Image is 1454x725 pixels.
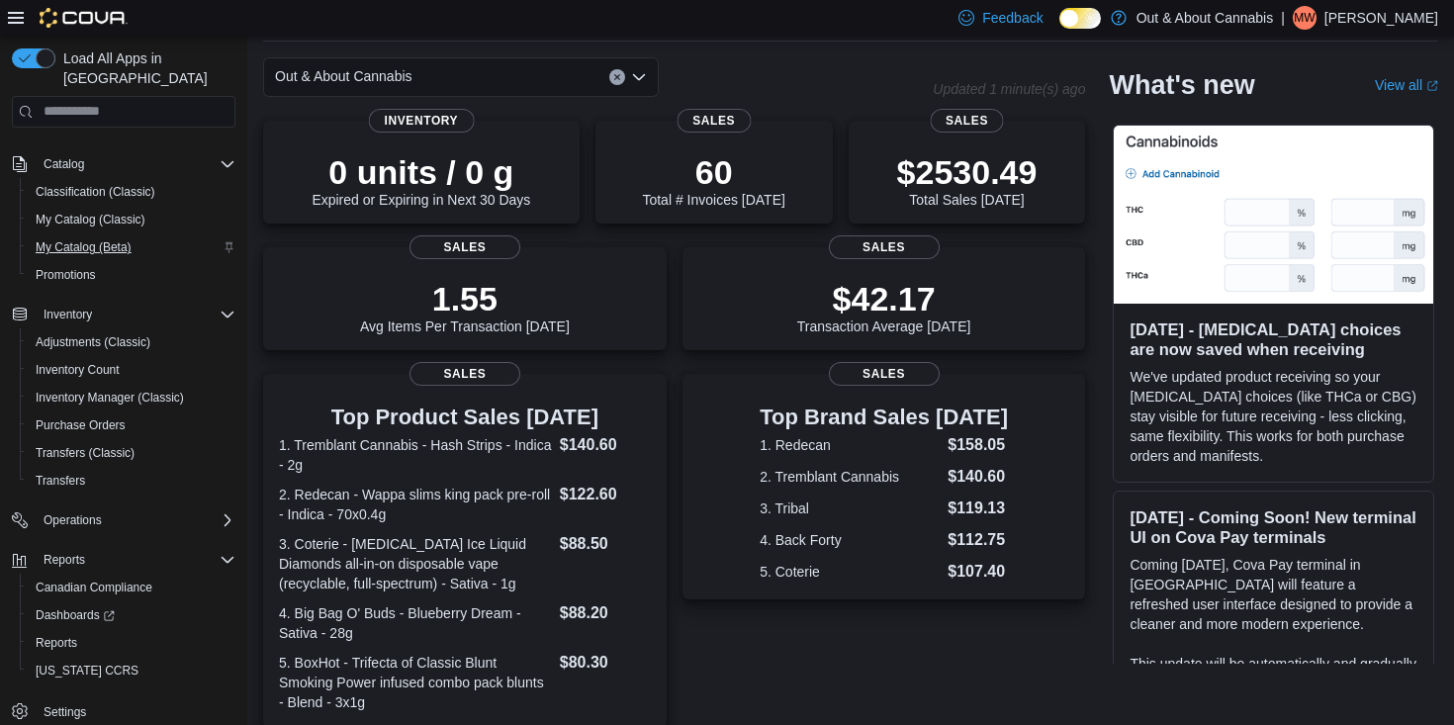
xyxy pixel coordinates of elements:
span: My Catalog (Classic) [36,212,145,227]
span: Dashboards [28,603,235,627]
span: Inventory Manager (Classic) [36,390,184,406]
h3: [DATE] - Coming Soon! New terminal UI on Cova Pay terminals [1130,507,1417,547]
span: Purchase Orders [28,413,235,437]
span: My Catalog (Beta) [28,235,235,259]
button: Reports [4,546,243,574]
a: [US_STATE] CCRS [28,659,146,682]
dt: 3. Coterie - [MEDICAL_DATA] Ice Liquid Diamonds all-in-on disposable vape (recyclable, full-spect... [279,534,552,593]
span: Load All Apps in [GEOGRAPHIC_DATA] [55,48,235,88]
span: My Catalog (Beta) [36,239,132,255]
button: Open list of options [631,69,647,85]
dd: $140.60 [560,433,651,457]
span: Dashboards [36,607,115,623]
p: $2530.49 [897,152,1038,192]
a: Transfers [28,469,93,493]
span: Sales [409,362,520,386]
a: Adjustments (Classic) [28,330,158,354]
p: 1.55 [360,279,570,318]
button: Inventory Manager (Classic) [20,384,243,411]
button: Operations [4,506,243,534]
input: Dark Mode [1059,8,1101,29]
button: Transfers [20,467,243,495]
a: Inventory Count [28,358,128,382]
div: Total # Invoices [DATE] [642,152,784,208]
span: Classification (Classic) [28,180,235,204]
button: Catalog [36,152,92,176]
div: Transaction Average [DATE] [797,279,971,334]
dt: 4. Back Forty [760,530,940,550]
dd: $122.60 [560,483,651,506]
dd: $140.60 [948,465,1008,489]
span: Canadian Compliance [28,576,235,599]
p: Updated 1 minute(s) ago [933,81,1085,97]
a: Transfers (Classic) [28,441,142,465]
dd: $88.50 [560,532,651,556]
a: Dashboards [28,603,123,627]
dt: 1. Redecan [760,435,940,455]
button: Canadian Compliance [20,574,243,601]
span: Inventory Manager (Classic) [28,386,235,409]
a: My Catalog (Classic) [28,208,153,231]
span: Transfers (Classic) [36,445,135,461]
span: Inventory Count [36,362,120,378]
span: Adjustments (Classic) [28,330,235,354]
span: Reports [28,631,235,655]
button: Reports [20,629,243,657]
span: Canadian Compliance [36,580,152,595]
button: Clear input [609,69,625,85]
button: [US_STATE] CCRS [20,657,243,684]
a: Settings [36,700,94,724]
button: Transfers (Classic) [20,439,243,467]
button: My Catalog (Beta) [20,233,243,261]
p: 0 units / 0 g [312,152,530,192]
span: Feedback [982,8,1043,28]
a: Reports [28,631,85,655]
a: Inventory Manager (Classic) [28,386,192,409]
span: Sales [409,235,520,259]
span: Adjustments (Classic) [36,334,150,350]
span: Promotions [28,263,235,287]
dd: $88.20 [560,601,651,625]
span: Sales [677,109,751,133]
dt: 3. Tribal [760,498,940,518]
span: Catalog [44,156,84,172]
dt: 5. Coterie [760,562,940,582]
button: My Catalog (Classic) [20,206,243,233]
dt: 5. BoxHot - Trifecta of Classic Blunt Smoking Power infused combo pack blunts - Blend - 3x1g [279,653,552,712]
button: Purchase Orders [20,411,243,439]
dt: 4. Big Bag O' Buds - Blueberry Dream - Sativa - 28g [279,603,552,643]
span: Reports [36,548,235,572]
span: Transfers [28,469,235,493]
button: Promotions [20,261,243,289]
p: Coming [DATE], Cova Pay terminal in [GEOGRAPHIC_DATA] will feature a refreshed user interface des... [1130,555,1417,634]
span: [US_STATE] CCRS [36,663,138,679]
h3: [DATE] - [MEDICAL_DATA] choices are now saved when receiving [1130,319,1417,359]
p: 60 [642,152,784,192]
a: Canadian Compliance [28,576,160,599]
h3: Top Product Sales [DATE] [279,406,651,429]
span: Sales [829,362,940,386]
button: Inventory [4,301,243,328]
div: Mark Wolk [1293,6,1317,30]
dd: $119.13 [948,497,1008,520]
span: Transfers (Classic) [28,441,235,465]
span: My Catalog (Classic) [28,208,235,231]
button: Catalog [4,150,243,178]
dt: 2. Redecan - Wappa slims king pack pre-roll - Indica - 70x0.4g [279,485,552,524]
p: We've updated product receiving so your [MEDICAL_DATA] choices (like THCa or CBG) stay visible fo... [1130,367,1417,466]
span: Inventory [44,307,92,322]
button: Adjustments (Classic) [20,328,243,356]
span: Inventory [36,303,235,326]
div: Avg Items Per Transaction [DATE] [360,279,570,334]
span: Reports [36,635,77,651]
p: [PERSON_NAME] [1324,6,1438,30]
span: Catalog [36,152,235,176]
button: Classification (Classic) [20,178,243,206]
a: My Catalog (Beta) [28,235,139,259]
span: Classification (Classic) [36,184,155,200]
h3: Top Brand Sales [DATE] [760,406,1008,429]
p: $42.17 [797,279,971,318]
div: Expired or Expiring in Next 30 Days [312,152,530,208]
span: MW [1294,6,1315,30]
